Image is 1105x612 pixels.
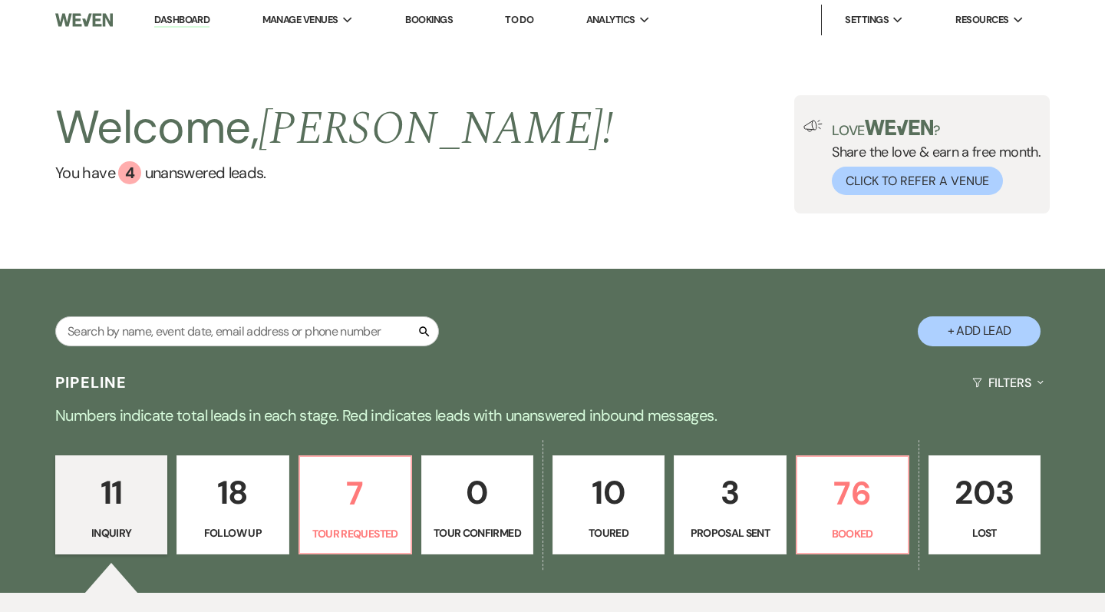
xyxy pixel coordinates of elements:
a: 11Inquiry [55,455,167,555]
img: weven-logo-green.svg [865,120,933,135]
p: Lost [938,524,1031,541]
a: 18Follow Up [176,455,289,555]
p: 18 [186,467,279,518]
p: 10 [562,467,655,518]
input: Search by name, event date, email address or phone number [55,316,439,346]
p: 203 [938,467,1031,518]
p: 11 [65,467,157,518]
span: Analytics [586,12,635,28]
a: 203Lost [929,455,1041,555]
span: Resources [955,12,1008,28]
p: 7 [309,468,401,519]
a: Bookings [405,13,453,26]
p: Booked [806,525,899,542]
p: Inquiry [65,524,157,541]
a: 10Toured [552,455,665,555]
button: Click to Refer a Venue [832,167,1003,195]
span: Settings [845,12,889,28]
button: Filters [966,362,1050,403]
h3: Pipeline [55,372,127,393]
p: Tour Confirmed [431,524,523,541]
div: Share the love & earn a free month. [823,120,1041,195]
div: 4 [118,161,141,184]
a: 0Tour Confirmed [421,455,533,555]
span: [PERSON_NAME] ! [259,94,613,164]
button: + Add Lead [918,316,1041,346]
p: Love ? [832,120,1041,137]
img: Weven Logo [55,4,113,36]
img: loud-speaker-illustration.svg [803,120,823,132]
span: Manage Venues [262,12,338,28]
p: 0 [431,467,523,518]
a: 76Booked [796,455,909,555]
a: You have 4 unanswered leads. [55,161,613,184]
p: 76 [806,468,899,519]
a: 3Proposal Sent [674,455,786,555]
a: To Do [505,13,533,26]
p: Tour Requested [309,525,401,542]
p: Toured [562,524,655,541]
p: Proposal Sent [684,524,776,541]
a: Dashboard [154,13,209,28]
h2: Welcome, [55,95,613,161]
p: Follow Up [186,524,279,541]
p: 3 [684,467,776,518]
a: 7Tour Requested [299,455,412,555]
